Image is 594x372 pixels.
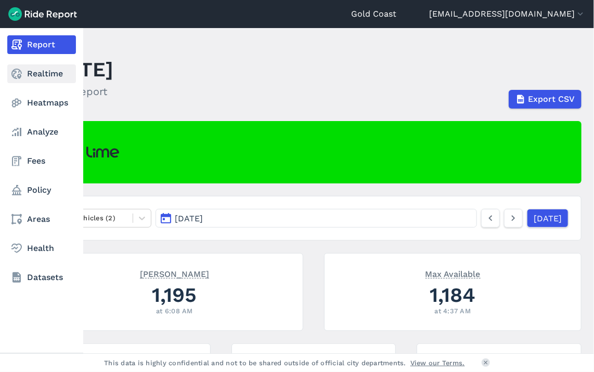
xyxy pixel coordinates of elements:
[337,281,569,309] div: 1,184
[156,209,477,228] button: [DATE]
[351,8,396,20] a: Gold Coast
[410,358,465,368] a: View our Terms.
[527,209,569,228] a: [DATE]
[528,93,575,105] span: Export CSV
[102,352,154,363] span: Max Unavailable
[58,141,119,163] img: Lime
[175,214,203,223] span: [DATE]
[59,281,290,309] div: 1,195
[7,152,76,170] a: Fees
[425,268,481,278] span: Max Available
[7,239,76,258] a: Health
[7,268,76,287] a: Datasets
[7,64,76,83] a: Realtime
[7,181,76,200] a: Policy
[509,90,582,109] button: Export CSV
[8,7,77,21] img: Ride Report
[7,35,76,54] a: Report
[140,268,209,278] span: [PERSON_NAME]
[7,123,76,141] a: Analyze
[7,94,76,112] a: Heatmaps
[59,306,290,316] div: at 6:08 AM
[429,8,586,20] button: [EMAIL_ADDRESS][DOMAIN_NAME]
[337,306,569,316] div: at 4:37 AM
[7,210,76,229] a: Areas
